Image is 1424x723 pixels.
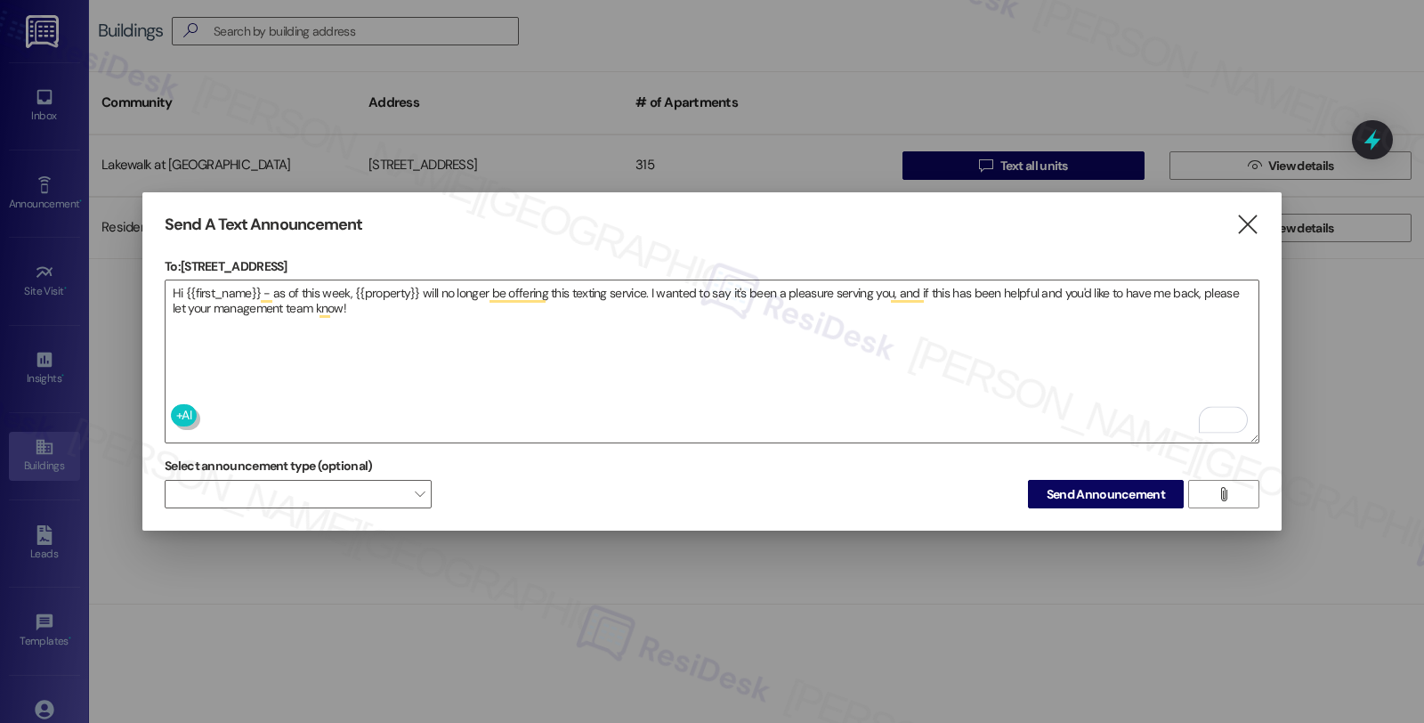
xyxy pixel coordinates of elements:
button: Send Announcement [1028,480,1184,508]
i:  [1217,487,1230,501]
label: Select announcement type (optional) [165,452,373,480]
i:  [1235,215,1259,234]
h3: Send A Text Announcement [165,215,362,235]
div: To enrich screen reader interactions, please activate Accessibility in Grammarly extension settings [165,280,1259,443]
p: To: [STREET_ADDRESS] [165,257,1259,275]
textarea: To enrich screen reader interactions, please activate Accessibility in Grammarly extension settings [166,280,1258,443]
span: Send Announcement [1047,485,1165,504]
